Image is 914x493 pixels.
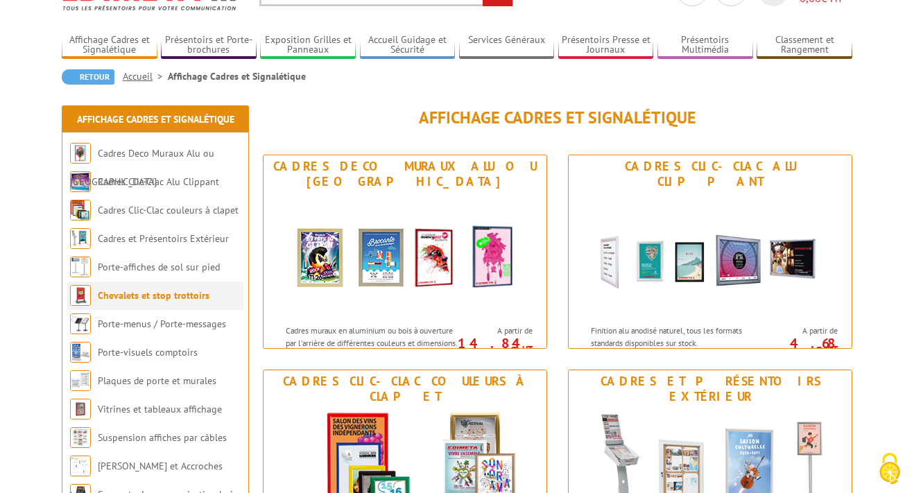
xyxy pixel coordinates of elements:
[168,69,306,83] li: Affichage Cadres et Signalétique
[70,427,91,448] img: Suspension affiches par câbles
[263,109,852,127] h1: Affichage Cadres et Signalétique
[591,325,763,348] p: Finition alu anodisé naturel, tous les formats standards disponibles sur stock.
[98,431,227,444] a: Suspension affiches par câbles
[70,257,91,277] img: Porte-affiches de sol sur pied
[267,374,543,404] div: Cadres Clic-Clac couleurs à clapet
[70,147,214,188] a: Cadres Deco Muraux Alu ou [GEOGRAPHIC_DATA]
[657,34,753,57] a: Présentoirs Multimédia
[70,342,91,363] img: Porte-visuels comptoirs
[161,34,257,57] a: Présentoirs et Porte-brochures
[360,34,456,57] a: Accueil Guidage et Sécurité
[70,370,91,391] img: Plaques de porte et murales
[62,69,114,85] a: Retour
[98,374,216,387] a: Plaques de porte et murales
[98,346,198,358] a: Porte-visuels comptoirs
[558,34,654,57] a: Présentoirs Presse et Journaux
[70,399,91,420] img: Vitrines et tableaux affichage
[98,232,229,245] a: Cadres et Présentoirs Extérieur
[70,285,91,306] img: Chevalets et stop trottoirs
[77,113,234,126] a: Affichage Cadres et Signalétique
[286,325,458,372] p: Cadres muraux en aluminium ou bois à ouverture par l'arrière de différentes couleurs et dimension...
[459,34,555,57] a: Services Généraux
[568,155,852,349] a: Cadres Clic-Clac Alu Clippant Cadres Clic-Clac Alu Clippant Finition alu anodisé naturel, tous le...
[522,343,533,355] sup: HT
[277,193,533,318] img: Cadres Deco Muraux Alu ou Bois
[865,446,914,493] button: Cookies (fenêtre modale)
[62,34,157,57] a: Affichage Cadres et Signalétique
[98,175,219,188] a: Cadres Clic-Clac Alu Clippant
[582,193,838,318] img: Cadres Clic-Clac Alu Clippant
[98,204,239,216] a: Cadres Clic-Clac couleurs à clapet
[260,34,356,57] a: Exposition Grilles et Panneaux
[572,159,848,189] div: Cadres Clic-Clac Alu Clippant
[123,70,168,83] a: Accueil
[760,339,838,356] p: 4.68 €
[827,343,838,355] sup: HT
[767,325,838,336] span: A partir de
[462,325,533,336] span: A partir de
[98,289,209,302] a: Chevalets et stop trottoirs
[70,456,91,476] img: Cimaises et Accroches tableaux
[70,143,91,164] img: Cadres Deco Muraux Alu ou Bois
[70,228,91,249] img: Cadres et Présentoirs Extérieur
[455,339,533,356] p: 14.84 €
[757,34,852,57] a: Classement et Rangement
[98,403,222,415] a: Vitrines et tableaux affichage
[263,155,547,349] a: Cadres Deco Muraux Alu ou [GEOGRAPHIC_DATA] Cadres Deco Muraux Alu ou Bois Cadres muraux en alumi...
[98,261,220,273] a: Porte-affiches de sol sur pied
[872,451,907,486] img: Cookies (fenêtre modale)
[70,200,91,220] img: Cadres Clic-Clac couleurs à clapet
[267,159,543,189] div: Cadres Deco Muraux Alu ou [GEOGRAPHIC_DATA]
[98,318,226,330] a: Porte-menus / Porte-messages
[70,313,91,334] img: Porte-menus / Porte-messages
[572,374,848,404] div: Cadres et Présentoirs Extérieur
